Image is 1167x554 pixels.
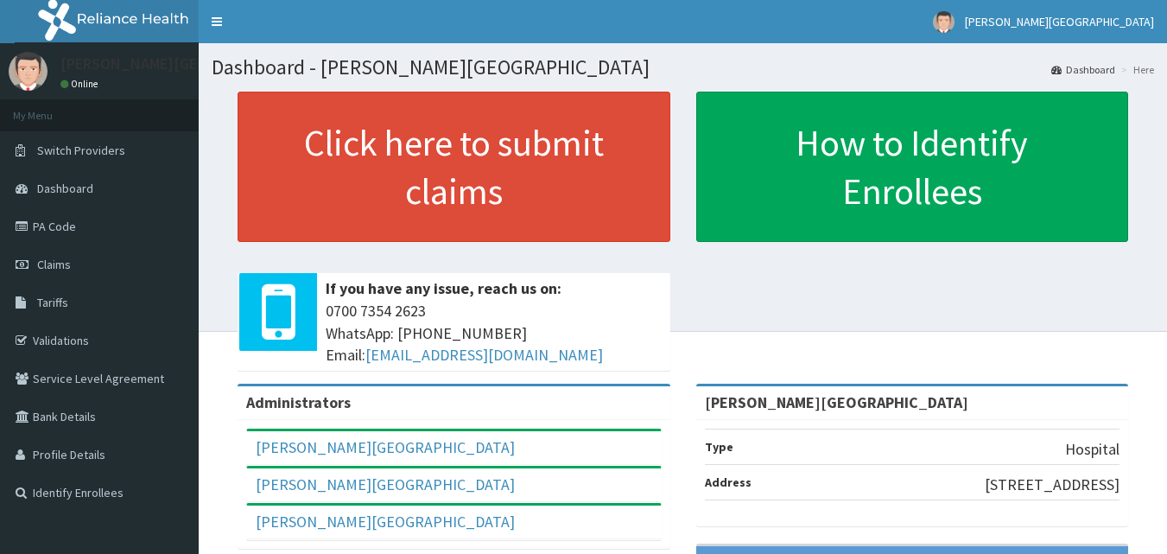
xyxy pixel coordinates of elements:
a: Dashboard [1051,62,1115,77]
a: Click here to submit claims [238,92,670,242]
strong: [PERSON_NAME][GEOGRAPHIC_DATA] [705,392,968,412]
b: Type [705,439,733,455]
a: [PERSON_NAME][GEOGRAPHIC_DATA] [256,474,515,494]
span: Dashboard [37,181,93,196]
span: Tariffs [37,295,68,310]
p: [PERSON_NAME][GEOGRAPHIC_DATA] [60,56,316,72]
a: Online [60,78,102,90]
p: [STREET_ADDRESS] [985,474,1119,496]
a: [EMAIL_ADDRESS][DOMAIN_NAME] [365,345,603,365]
h1: Dashboard - [PERSON_NAME][GEOGRAPHIC_DATA] [212,56,1154,79]
img: User Image [9,52,48,91]
span: [PERSON_NAME][GEOGRAPHIC_DATA] [965,14,1154,29]
b: If you have any issue, reach us on: [326,278,561,298]
img: User Image [933,11,955,33]
p: Hospital [1065,438,1119,461]
a: How to Identify Enrollees [696,92,1129,242]
a: [PERSON_NAME][GEOGRAPHIC_DATA] [256,437,515,457]
span: Switch Providers [37,143,125,158]
li: Here [1117,62,1154,77]
b: Address [705,474,752,490]
b: Administrators [246,392,351,412]
a: [PERSON_NAME][GEOGRAPHIC_DATA] [256,512,515,532]
span: 0700 7354 2623 WhatsApp: [PHONE_NUMBER] Email: [326,300,662,366]
span: Claims [37,257,71,272]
